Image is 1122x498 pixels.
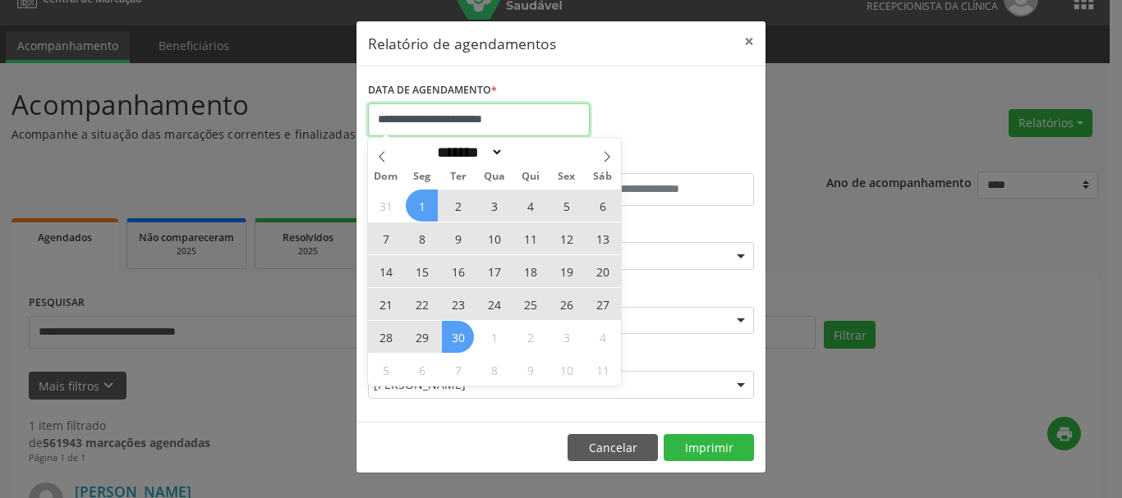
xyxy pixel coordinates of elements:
span: Outubro 8, 2025 [478,354,510,386]
span: Outubro 3, 2025 [550,321,582,353]
span: Setembro 23, 2025 [442,288,474,320]
span: Setembro 11, 2025 [514,222,546,254]
button: Close [733,21,766,62]
input: Year [504,144,558,161]
span: Ter [440,171,476,182]
span: Seg [404,171,440,182]
button: Imprimir [664,434,754,462]
span: Setembro 20, 2025 [586,255,618,287]
span: Setembro 10, 2025 [478,222,510,254]
span: Outubro 2, 2025 [514,321,546,353]
label: DATA DE AGENDAMENTO [368,78,497,103]
span: Outubro 7, 2025 [442,354,474,386]
span: Setembro 24, 2025 [478,288,510,320]
span: Setembro 17, 2025 [478,255,510,287]
span: Dom [368,171,404,182]
span: Setembro 29, 2025 [406,321,438,353]
span: Qua [476,171,513,182]
span: Setembro 25, 2025 [514,288,546,320]
span: Setembro 1, 2025 [406,190,438,222]
span: Outubro 5, 2025 [370,354,402,386]
span: Setembro 2, 2025 [442,190,474,222]
span: Setembro 15, 2025 [406,255,438,287]
span: Setembro 22, 2025 [406,288,438,320]
span: Setembro 7, 2025 [370,222,402,254]
span: Setembro 18, 2025 [514,255,546,287]
span: Outubro 10, 2025 [550,354,582,386]
span: Agosto 31, 2025 [370,190,402,222]
span: Setembro 9, 2025 [442,222,474,254]
span: Setembro 14, 2025 [370,255,402,287]
span: Sex [549,171,585,182]
span: Sáb [585,171,621,182]
span: Setembro 8, 2025 [406,222,438,254]
button: Cancelar [568,434,658,462]
span: Setembro 13, 2025 [586,222,618,254]
span: Outubro 1, 2025 [478,321,510,353]
span: Setembro 4, 2025 [514,190,546,222]
span: Qui [513,171,549,182]
span: Outubro 9, 2025 [514,354,546,386]
span: Setembro 5, 2025 [550,190,582,222]
span: Setembro 26, 2025 [550,288,582,320]
span: Setembro 16, 2025 [442,255,474,287]
span: Outubro 4, 2025 [586,321,618,353]
span: Setembro 28, 2025 [370,321,402,353]
span: Outubro 11, 2025 [586,354,618,386]
label: ATÉ [565,148,754,173]
span: Setembro 6, 2025 [586,190,618,222]
span: Setembro 27, 2025 [586,288,618,320]
span: Setembro 3, 2025 [478,190,510,222]
span: Setembro 19, 2025 [550,255,582,287]
span: Setembro 12, 2025 [550,222,582,254]
select: Month [431,144,504,161]
h5: Relatório de agendamentos [368,33,556,54]
span: Setembro 21, 2025 [370,288,402,320]
span: Setembro 30, 2025 [442,321,474,353]
span: Outubro 6, 2025 [406,354,438,386]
